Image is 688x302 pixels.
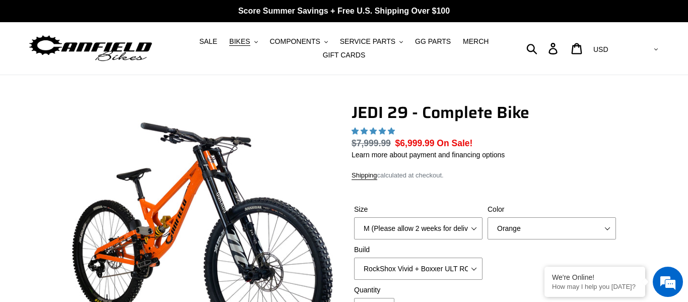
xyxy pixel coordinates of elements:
span: BIKES [229,37,250,46]
button: COMPONENTS [264,35,332,48]
span: GIFT CARDS [323,51,366,59]
div: We're Online! [552,273,638,281]
button: BIKES [224,35,262,48]
label: Quantity [354,285,483,295]
span: SERVICE PARTS [340,37,395,46]
p: How may I help you today? [552,283,638,290]
span: COMPONENTS [269,37,320,46]
span: 5.00 stars [352,127,397,135]
label: Build [354,245,483,255]
label: Size [354,204,483,215]
label: Color [488,204,616,215]
span: $6,999.99 [395,138,435,148]
a: SALE [194,35,223,48]
span: MERCH [463,37,489,46]
a: Learn more about payment and financing options [352,151,505,159]
a: MERCH [458,35,494,48]
button: SERVICE PARTS [335,35,408,48]
img: Canfield Bikes [28,33,154,65]
div: calculated at checkout. [352,170,618,180]
a: Shipping [352,171,377,180]
span: SALE [199,37,218,46]
a: GIFT CARDS [318,48,371,62]
span: GG PARTS [415,37,451,46]
span: On Sale! [437,137,472,150]
h1: JEDI 29 - Complete Bike [352,103,618,122]
s: $7,999.99 [352,138,391,148]
a: GG PARTS [410,35,456,48]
